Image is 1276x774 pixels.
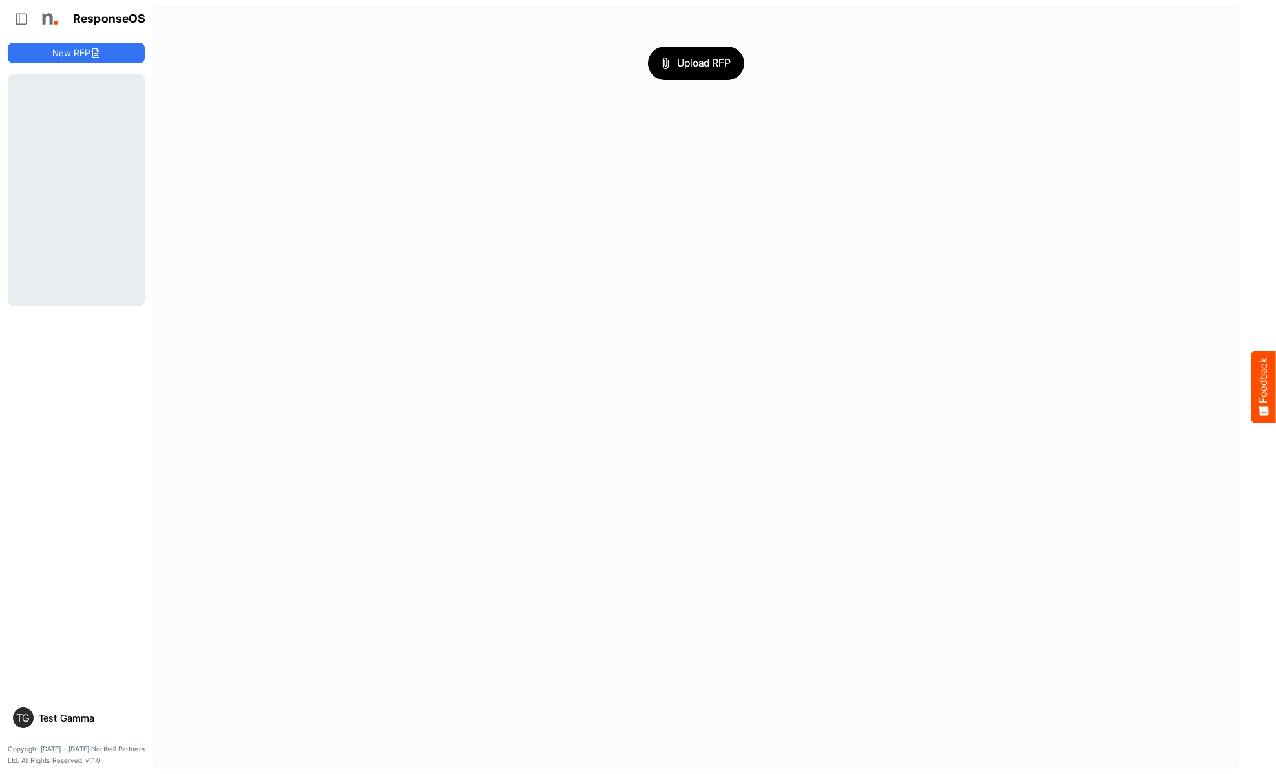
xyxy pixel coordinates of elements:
div: Test Gamma [39,713,140,723]
button: New RFP [8,43,145,63]
button: Feedback [1251,351,1276,423]
div: Loading... [8,74,145,306]
p: Copyright [DATE] - [DATE] Northell Partners Ltd. All Rights Reserved. v1.1.0 [8,744,145,766]
span: Upload RFP [662,55,731,72]
span: TG [16,713,30,723]
img: Northell [36,6,61,32]
button: Upload RFP [648,47,745,80]
h1: ResponseOS [73,12,146,26]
